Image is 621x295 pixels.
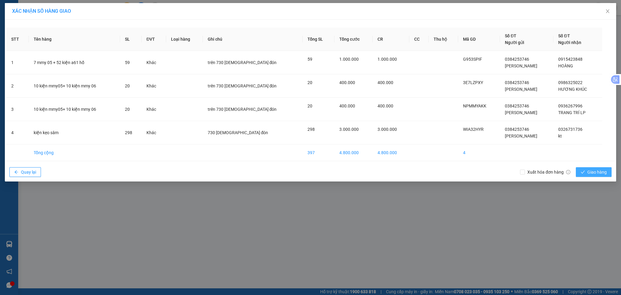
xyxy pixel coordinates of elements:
th: CC [409,28,428,51]
span: 1.000.000 [378,57,397,62]
td: kiện kẹo sâm [29,121,120,144]
span: trên 730 [DEMOGRAPHIC_DATA] đón [208,83,277,88]
span: 0384253746 [505,80,529,85]
td: Khác [142,121,166,144]
span: Người nhận [558,40,581,45]
th: Tổng cước [334,28,372,51]
span: arrow-left [14,170,18,175]
td: Tổng cộng [29,144,120,161]
span: 59 [307,57,312,62]
th: STT [6,28,29,51]
td: 4.800.000 [373,144,410,161]
th: CR [373,28,410,51]
span: 0936267996 [558,103,582,108]
span: 20 [125,83,130,88]
td: 4 [6,121,29,144]
span: check [581,170,585,175]
button: checkGiao hàng [576,167,612,177]
span: Giao hàng [587,169,607,175]
th: Loại hàng [166,28,203,51]
span: 298 [307,127,315,132]
span: close [605,9,610,14]
span: kt [558,134,562,138]
td: 1 [6,51,29,74]
span: 0986325022 [558,80,582,85]
td: 2 [6,74,29,98]
span: 0384253746 [505,103,529,108]
span: Số ĐT [558,33,570,38]
button: Close [599,3,616,20]
span: 0384253746 [505,127,529,132]
span: HOÀNG [558,63,573,68]
span: 400.000 [378,80,393,85]
td: 10 kiện mmy05+ 10 kiện mmy 06 [29,74,120,98]
td: 7 mmy 05 + 52 kiện a61 hổ [29,51,120,74]
span: 3.000.000 [339,127,359,132]
span: G953SPIF [463,57,482,62]
th: Tên hàng [29,28,120,51]
span: 400.000 [339,103,355,108]
span: [PERSON_NAME] [505,110,537,115]
span: Xuất hóa đơn hàng [525,169,573,175]
span: 0384253746 [505,57,529,62]
td: Khác [142,74,166,98]
th: Tổng SL [303,28,334,51]
span: 20 [307,103,312,108]
th: Ghi chú [203,28,303,51]
span: 0326731736 [558,127,582,132]
span: trên 730 [DEMOGRAPHIC_DATA] đón [208,107,277,112]
span: [PERSON_NAME] [505,87,537,92]
span: 1.000.000 [339,57,359,62]
span: Số ĐT [505,33,516,38]
th: Mã GD [458,28,500,51]
span: [PERSON_NAME] [505,63,537,68]
td: Khác [142,98,166,121]
td: 10 kiện mmy05+ 10 kiện mmy 06 [29,98,120,121]
td: 397 [303,144,334,161]
span: NPMMYAKK [463,103,486,108]
span: Người gửi [505,40,524,45]
span: 730 [DEMOGRAPHIC_DATA] đón [208,130,268,135]
td: Khác [142,51,166,74]
span: 400.000 [339,80,355,85]
span: TRANG TRÍ LP [558,110,586,115]
th: SL [120,28,142,51]
td: 3 [6,98,29,121]
button: arrow-leftQuay lại [9,167,41,177]
span: 20 [125,107,130,112]
span: 400.000 [378,103,393,108]
span: 298 [125,130,132,135]
span: 20 [307,80,312,85]
span: 3E7LZPXY [463,80,483,85]
span: XÁC NHẬN SỐ HÀNG GIAO [12,8,71,14]
span: HƯƠNG KHÚC [558,87,587,92]
span: info-circle [566,170,570,174]
span: WIA32HYR [463,127,484,132]
span: 3.000.000 [378,127,397,132]
span: 59 [125,60,130,65]
td: 4 [458,144,500,161]
span: [PERSON_NAME] [505,134,537,138]
span: trên 730 [DEMOGRAPHIC_DATA] đón [208,60,277,65]
td: 4.800.000 [334,144,372,161]
th: ĐVT [142,28,166,51]
span: 0915423848 [558,57,582,62]
span: Quay lại [21,169,36,175]
th: Thu hộ [429,28,458,51]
